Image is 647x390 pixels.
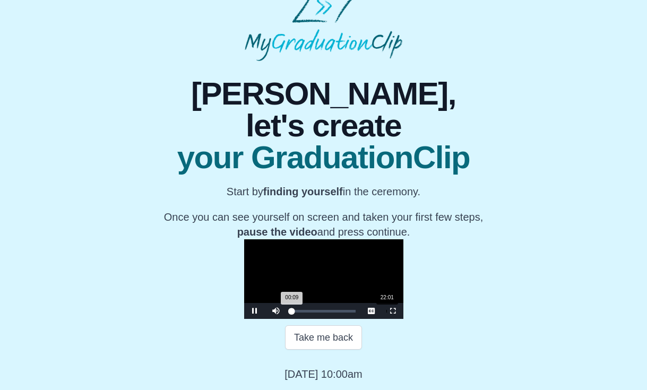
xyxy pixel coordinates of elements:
[285,325,362,350] button: Take me back
[162,78,486,142] span: [PERSON_NAME], let's create
[361,303,382,319] button: Captions
[162,184,486,199] p: Start by in the ceremony.
[382,303,403,319] button: Fullscreen
[284,367,362,382] p: [DATE] 10:00am
[237,226,317,238] b: pause the video
[244,239,403,319] div: Video Player
[162,142,486,174] span: your GraduationClip
[263,186,343,197] b: finding yourself
[292,310,356,313] div: Progress Bar
[265,303,287,319] button: Mute
[162,210,486,239] p: Once you can see yourself on screen and taken your first few steps, and press continue.
[244,303,265,319] button: Pause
